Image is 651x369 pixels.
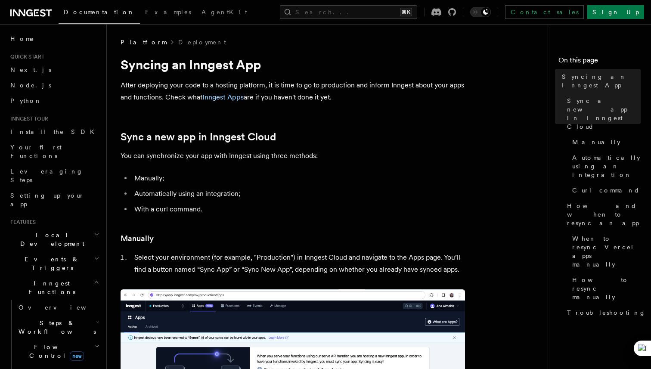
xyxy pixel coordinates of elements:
[564,93,641,134] a: Sync a new app in Inngest Cloud
[558,69,641,93] a: Syncing an Inngest App
[15,315,101,339] button: Steps & Workflows
[7,124,101,140] a: Install the SDK
[7,227,101,251] button: Local Development
[59,3,140,24] a: Documentation
[567,202,641,227] span: How and when to resync an app
[569,231,641,272] a: When to resync Vercel apps manually
[10,82,51,89] span: Node.js
[569,183,641,198] a: Curl command
[7,115,48,122] span: Inngest tour
[572,138,620,146] span: Manually
[64,9,135,16] span: Documentation
[7,255,94,272] span: Events & Triggers
[572,153,641,179] span: Automatically using an integration
[121,131,276,143] a: Sync a new app in Inngest Cloud
[202,93,244,101] a: Inngest Apps
[567,308,646,317] span: Troubleshooting
[400,8,412,16] kbd: ⌘K
[15,319,96,336] span: Steps & Workflows
[572,234,641,269] span: When to resync Vercel apps manually
[7,251,101,276] button: Events & Triggers
[567,96,641,131] span: Sync a new app in Inngest Cloud
[10,34,34,43] span: Home
[572,276,641,301] span: How to resync manually
[470,7,491,17] button: Toggle dark mode
[7,279,93,296] span: Inngest Functions
[10,97,42,104] span: Python
[7,219,36,226] span: Features
[10,144,62,159] span: Your first Functions
[7,53,44,60] span: Quick start
[132,251,465,276] li: Select your environment (for example, "Production") in Inngest Cloud and navigate to the Apps pag...
[121,79,465,103] p: After deploying your code to a hosting platform, it is time to go to production and inform Innges...
[569,134,641,150] a: Manually
[7,93,101,109] a: Python
[196,3,252,23] a: AgentKit
[201,9,247,16] span: AgentKit
[10,128,99,135] span: Install the SDK
[178,38,226,47] a: Deployment
[121,38,166,47] span: Platform
[15,300,101,315] a: Overview
[569,150,641,183] a: Automatically using an integration
[564,198,641,231] a: How and when to resync an app
[7,140,101,164] a: Your first Functions
[121,233,154,245] a: Manually
[121,57,465,72] h1: Syncing an Inngest App
[10,168,83,183] span: Leveraging Steps
[19,304,107,311] span: Overview
[569,272,641,305] a: How to resync manually
[7,164,101,188] a: Leveraging Steps
[564,305,641,320] a: Troubleshooting
[505,5,584,19] a: Contact sales
[132,172,465,184] li: Manually;
[587,5,644,19] a: Sign Up
[10,192,84,208] span: Setting up your app
[15,343,95,360] span: Flow Control
[7,78,101,93] a: Node.js
[7,231,94,248] span: Local Development
[7,31,101,47] a: Home
[10,66,51,73] span: Next.js
[140,3,196,23] a: Examples
[132,203,465,215] li: With a curl command.
[7,276,101,300] button: Inngest Functions
[562,72,641,90] span: Syncing an Inngest App
[15,339,101,363] button: Flow Controlnew
[132,188,465,200] li: Automatically using an integration;
[572,186,640,195] span: Curl command
[70,351,84,361] span: new
[7,188,101,212] a: Setting up your app
[121,150,465,162] p: You can synchronize your app with Inngest using three methods:
[145,9,191,16] span: Examples
[558,55,641,69] h4: On this page
[7,62,101,78] a: Next.js
[280,5,417,19] button: Search...⌘K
